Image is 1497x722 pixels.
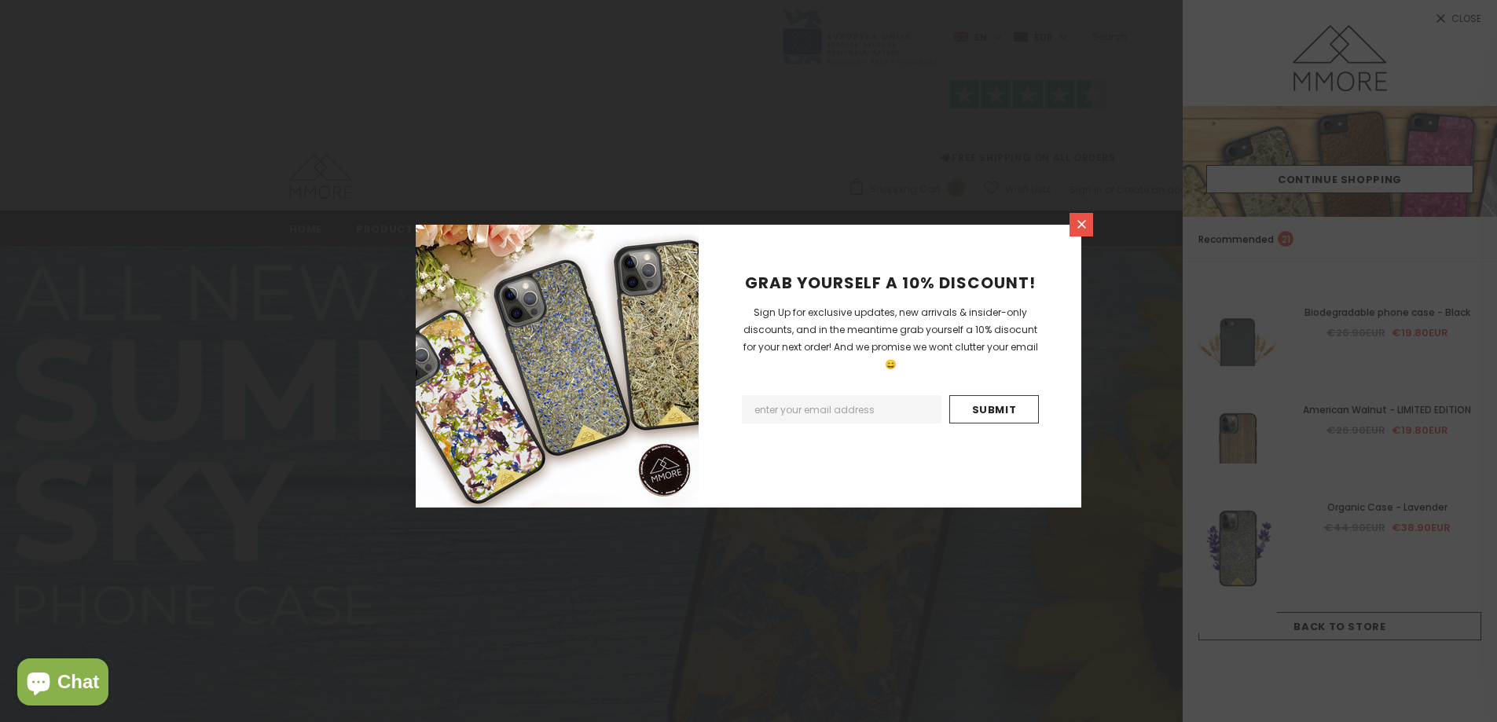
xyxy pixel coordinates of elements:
input: Submit [949,395,1039,423]
span: Sign Up for exclusive updates, new arrivals & insider-only discounts, and in the meantime grab yo... [743,306,1038,371]
inbox-online-store-chat: Shopify online store chat [13,658,113,709]
input: Email Address [742,395,941,423]
a: Close [1070,213,1093,236]
span: GRAB YOURSELF A 10% DISCOUNT! [745,272,1036,294]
